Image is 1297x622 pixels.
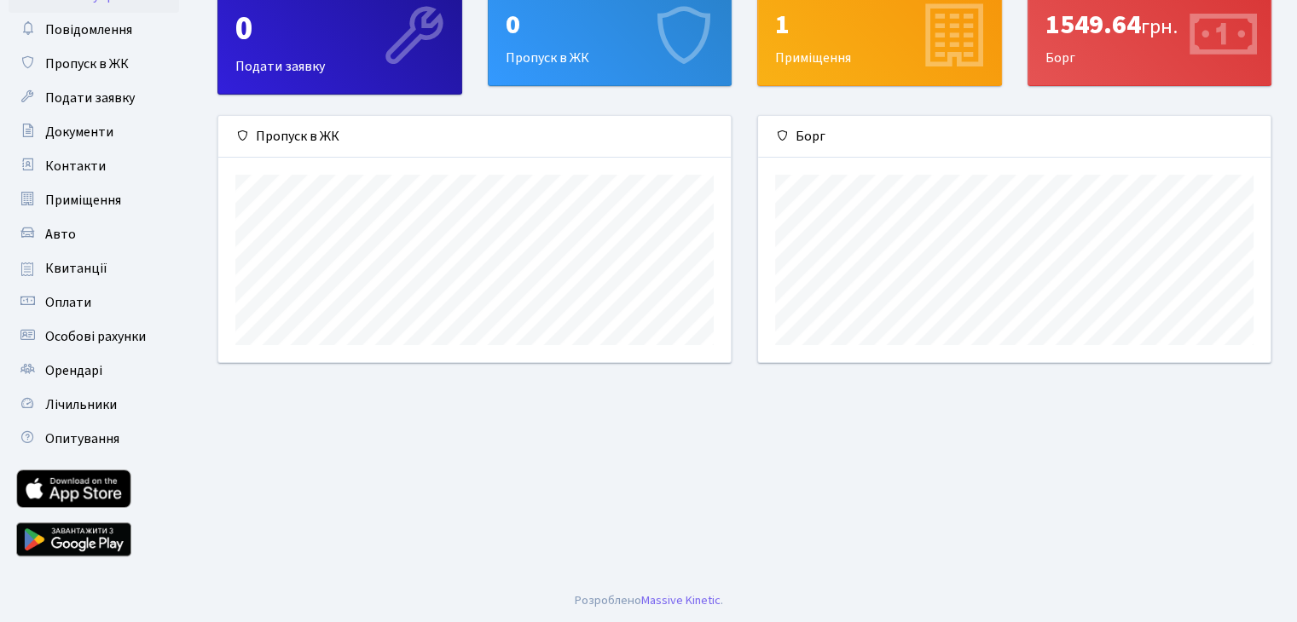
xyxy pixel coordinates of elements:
span: Опитування [45,429,119,448]
a: Квитанції [9,251,179,285]
a: Особові рахунки [9,320,179,354]
span: Квитанції [45,259,107,278]
div: 0 [235,9,444,49]
a: Пропуск в ЖК [9,47,179,81]
span: Приміщення [45,191,121,210]
a: Опитування [9,422,179,456]
a: Орендарі [9,354,179,388]
a: Подати заявку [9,81,179,115]
a: Лічильники [9,388,179,422]
div: Розроблено . [575,591,723,610]
div: 1 [775,9,984,41]
span: Подати заявку [45,89,135,107]
a: Авто [9,217,179,251]
span: грн. [1141,12,1178,42]
a: Оплати [9,285,179,320]
span: Документи [45,123,113,141]
a: Повідомлення [9,13,179,47]
span: Авто [45,225,76,244]
div: 1549.64 [1045,9,1254,41]
span: Повідомлення [45,20,132,39]
span: Пропуск в ЖК [45,55,129,73]
span: Орендарі [45,361,102,380]
div: Пропуск в ЖК [218,116,731,158]
span: Контакти [45,157,106,176]
div: 0 [506,9,715,41]
span: Особові рахунки [45,327,146,346]
a: Приміщення [9,183,179,217]
span: Лічильники [45,395,117,414]
span: Оплати [45,293,91,312]
a: Massive Kinetic [641,591,721,609]
a: Контакти [9,149,179,183]
div: Борг [758,116,1271,158]
a: Документи [9,115,179,149]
